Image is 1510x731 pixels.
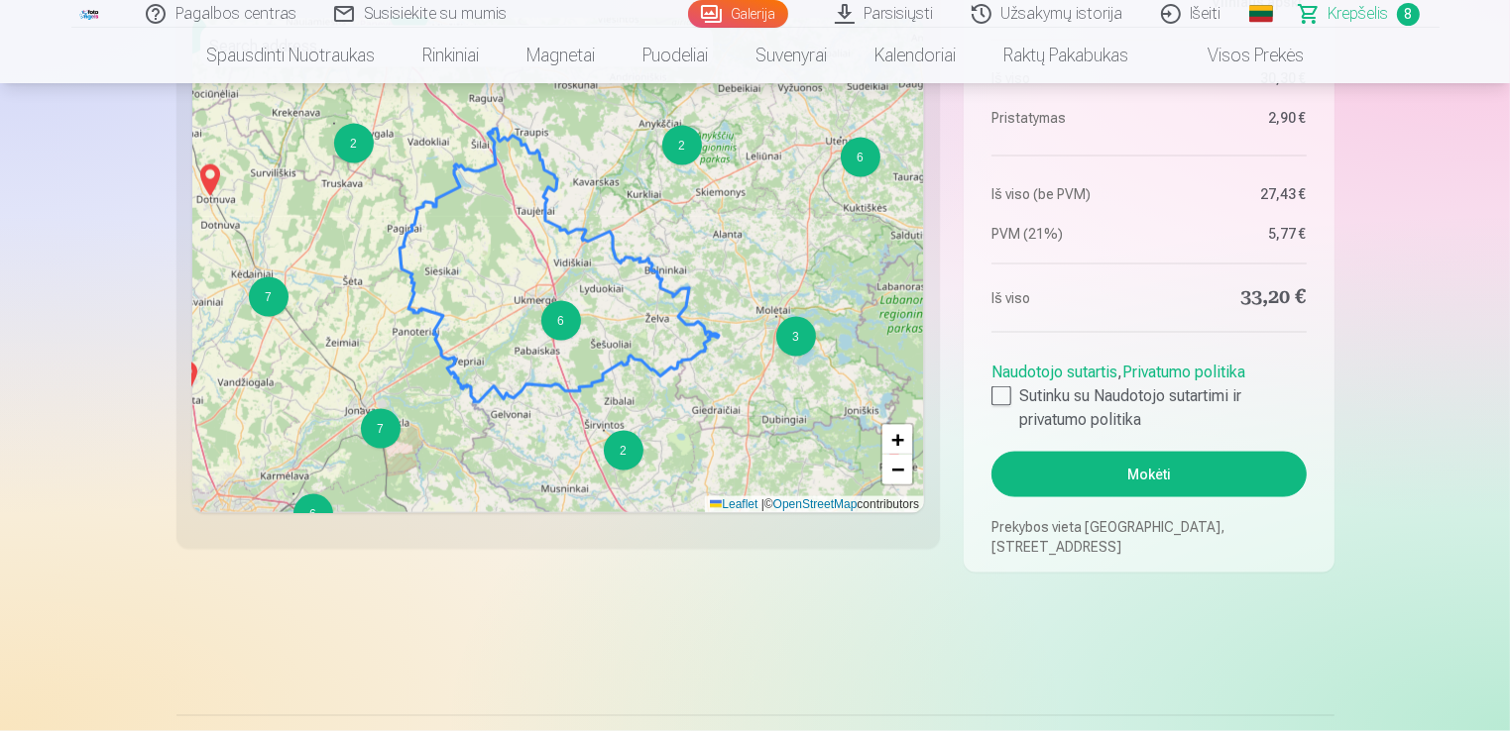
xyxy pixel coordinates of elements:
img: Marker [878,422,910,470]
a: Suvenyrai [732,28,851,83]
div: , [991,353,1306,432]
a: Privatumo politika [1122,363,1245,381]
img: /fa5 [79,8,101,20]
a: OpenStreetMap [773,497,858,511]
dd: 2,90 € [1159,108,1307,128]
label: Sutinku su Naudotojo sutartimi ir privatumo politika [991,384,1306,432]
a: Magnetai [503,28,619,83]
a: Raktų pakabukas [980,28,1152,83]
a: Visos prekės [1152,28,1328,83]
div: 6 [540,300,542,302]
span: + [891,427,904,452]
a: Zoom in [882,425,912,455]
div: 2 [662,126,702,165]
div: 7 [361,409,401,449]
div: 2 [334,124,374,163]
span: Krepšelis [1329,2,1389,26]
button: Mokėti [991,452,1306,497]
span: | [761,497,764,511]
div: 3 [775,316,777,318]
div: 3 [776,317,816,357]
div: 2 [661,125,663,127]
div: 6 [840,137,842,139]
a: Leaflet [710,497,757,511]
dt: PVM (21%) [991,224,1139,244]
span: 8 [1397,3,1420,26]
div: 2 [333,123,335,125]
div: 7 [249,277,289,317]
div: © contributors [705,496,924,513]
div: 7 [360,408,362,410]
div: 2 [603,430,605,432]
a: Kalendoriai [851,28,980,83]
div: 6 [293,494,333,534]
dd: 5,77 € [1159,224,1307,244]
p: Prekybos vieta [GEOGRAPHIC_DATA], [STREET_ADDRESS] [991,517,1306,557]
div: 2 [604,431,643,470]
dd: 33,20 € [1159,284,1307,312]
dt: Iš viso (be PVM) [991,184,1139,204]
a: Spausdinti nuotraukas [182,28,399,83]
dt: Pristatymas [991,108,1139,128]
img: Marker [194,157,226,204]
div: 6 [841,138,880,177]
div: 6 [541,301,581,341]
div: 7 [248,276,250,278]
dd: 27,43 € [1159,184,1307,204]
dt: Iš viso [991,284,1139,312]
a: Zoom out [882,455,912,484]
a: Rinkiniai [399,28,503,83]
span: − [891,457,904,481]
a: Puodeliai [619,28,732,83]
a: Naudotojo sutartis [991,363,1117,381]
div: 6 [292,493,294,495]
